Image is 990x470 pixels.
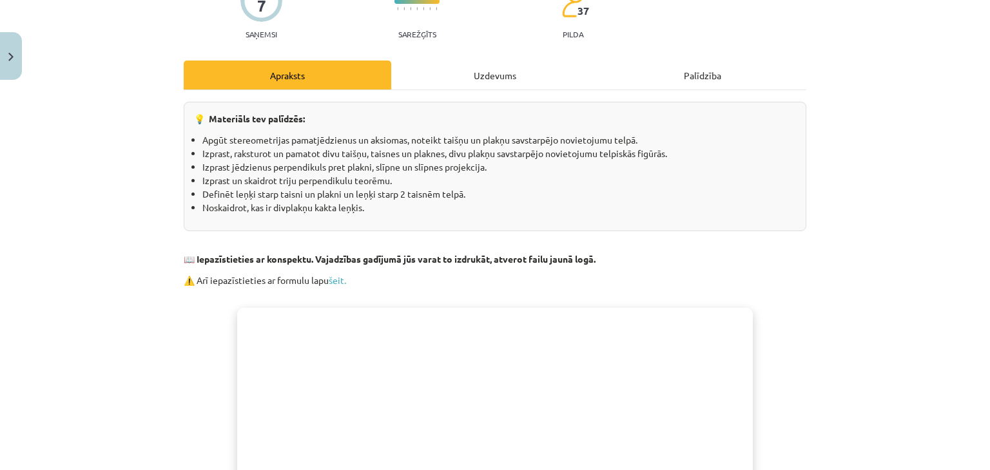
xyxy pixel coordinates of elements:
p: Saņemsi [240,30,282,39]
li: Izprast jēdzienus perpendikuls pret plakni, slīpne un slīpnes projekcija. [202,160,796,174]
li: Izprast un skaidrot triju perpendikulu teorēmu. [202,174,796,187]
div: Uzdevums [391,61,599,89]
img: icon-short-line-57e1e144782c952c97e751825c79c345078a6d821885a25fce030b3d8c18986b.svg [416,7,418,10]
a: šeit. [329,274,346,286]
li: Apgūt stereometrijas pamatjēdzienus un aksiomas, noteikt taišņu un plakņu savstarpējo novietojumu... [202,133,796,147]
img: icon-short-line-57e1e144782c952c97e751825c79c345078a6d821885a25fce030b3d8c18986b.svg [397,7,398,10]
div: Palīdzība [599,61,806,89]
img: icon-short-line-57e1e144782c952c97e751825c79c345078a6d821885a25fce030b3d8c18986b.svg [423,7,424,10]
li: Izprast, raksturot un pamatot divu taišņu, taisnes un plaknes, divu plakņu savstarpējo novietojum... [202,147,796,160]
img: icon-short-line-57e1e144782c952c97e751825c79c345078a6d821885a25fce030b3d8c18986b.svg [410,7,411,10]
li: Definēt leņķi starp taisni un plakni un leņķi starp 2 taisnēm telpā. [202,187,796,201]
img: icon-short-line-57e1e144782c952c97e751825c79c345078a6d821885a25fce030b3d8c18986b.svg [436,7,437,10]
span: 37 [577,5,589,17]
img: icon-short-line-57e1e144782c952c97e751825c79c345078a6d821885a25fce030b3d8c18986b.svg [429,7,431,10]
li: Noskaidrot, kas ir divplakņu kakta leņķis. [202,201,796,214]
p: ⚠️ Arī iepazīstieties ar formulu lapu [184,274,806,287]
p: Sarežģīts [398,30,436,39]
div: Apraksts [184,61,391,89]
strong: 📖 Iepazīstieties ar konspektu. Vajadzības gadījumā jūs varat to izdrukāt, atverot failu jaunā logā. [184,253,596,265]
strong: 💡 Materiāls tev palīdzēs: [194,113,305,124]
img: icon-close-lesson-0947bae3869378f0d4975bcd49f059093ad1ed9edebbc8119c70593378902aed.svg [8,53,14,61]
img: icon-short-line-57e1e144782c952c97e751825c79c345078a6d821885a25fce030b3d8c18986b.svg [403,7,405,10]
p: pilda [563,30,583,39]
